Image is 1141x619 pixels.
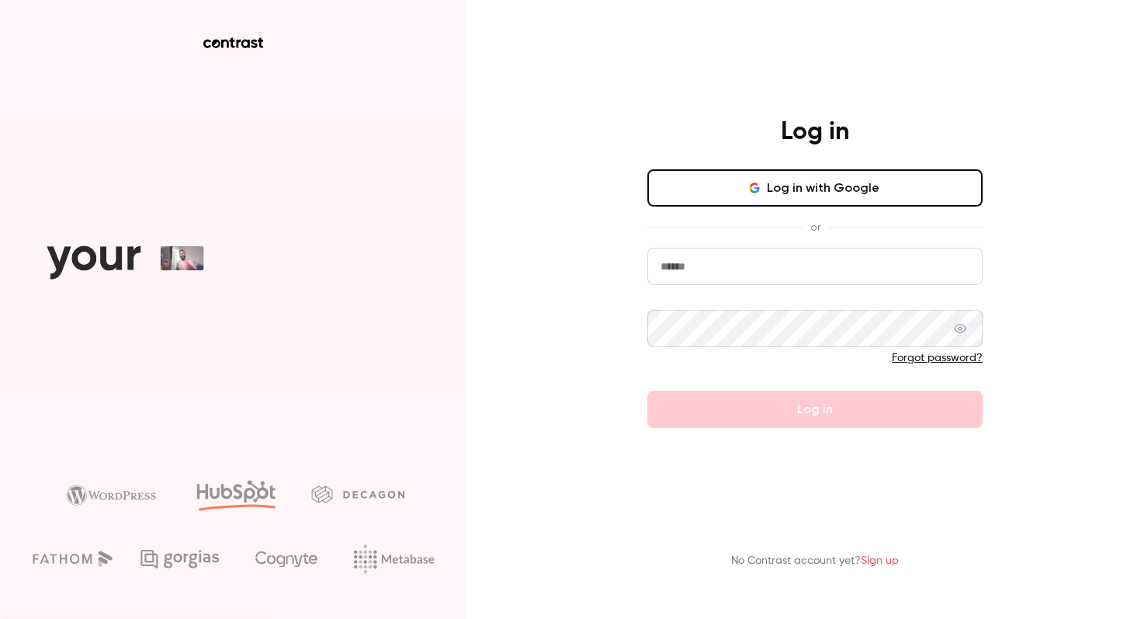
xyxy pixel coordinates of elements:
h4: Log in [781,116,849,148]
a: Sign up [861,555,899,566]
img: decagon [311,485,404,503]
a: Forgot password? [892,353,983,363]
button: Log in with Google [647,169,983,207]
span: or [803,219,828,235]
p: No Contrast account yet? [731,553,899,569]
